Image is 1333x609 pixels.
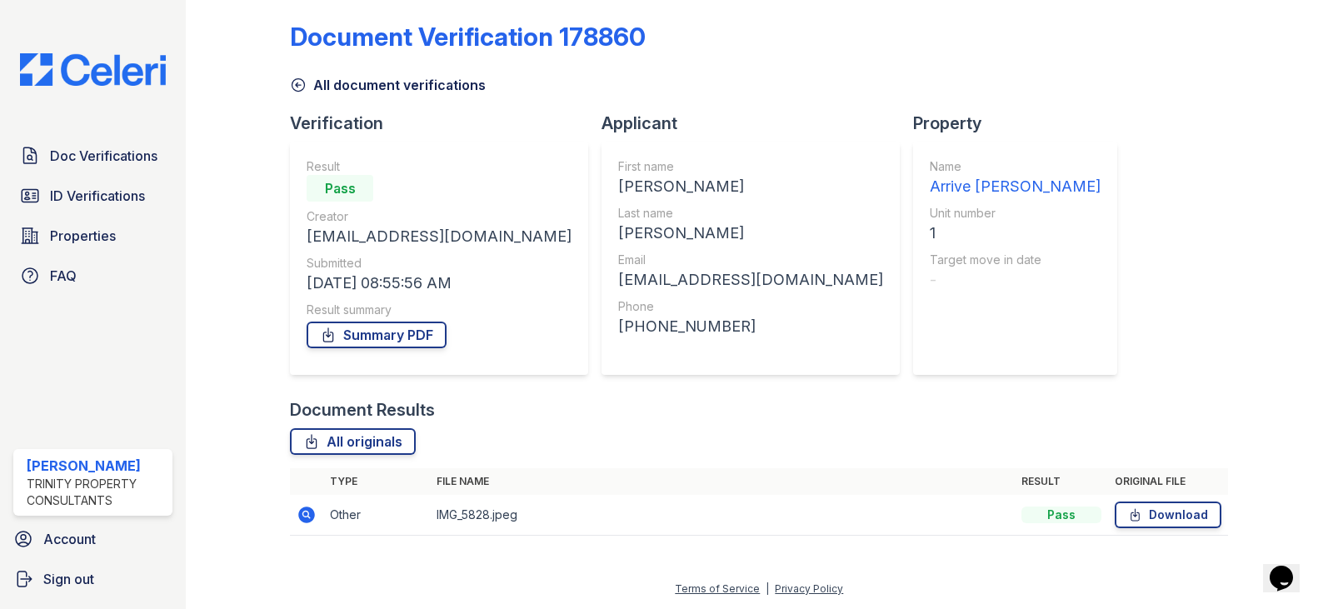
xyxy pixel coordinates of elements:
[7,562,179,596] a: Sign out
[307,175,373,202] div: Pass
[307,158,572,175] div: Result
[13,219,172,252] a: Properties
[43,529,96,549] span: Account
[50,226,116,246] span: Properties
[323,468,430,495] th: Type
[307,208,572,225] div: Creator
[930,158,1101,175] div: Name
[13,139,172,172] a: Doc Verifications
[930,175,1101,198] div: Arrive [PERSON_NAME]
[13,259,172,292] a: FAQ
[766,582,769,595] div: |
[1263,542,1316,592] iframe: chat widget
[290,398,435,422] div: Document Results
[50,266,77,286] span: FAQ
[930,158,1101,198] a: Name Arrive [PERSON_NAME]
[675,582,760,595] a: Terms of Service
[323,495,430,536] td: Other
[307,302,572,318] div: Result summary
[1108,468,1228,495] th: Original file
[307,272,572,295] div: [DATE] 08:55:56 AM
[290,75,486,95] a: All document verifications
[307,322,447,348] a: Summary PDF
[27,456,166,476] div: [PERSON_NAME]
[618,158,883,175] div: First name
[7,522,179,556] a: Account
[290,428,416,455] a: All originals
[618,252,883,268] div: Email
[618,222,883,245] div: [PERSON_NAME]
[913,112,1131,135] div: Property
[7,53,179,86] img: CE_Logo_Blue-a8612792a0a2168367f1c8372b55b34899dd931a85d93a1a3d3e32e68fde9ad4.png
[290,112,602,135] div: Verification
[930,222,1101,245] div: 1
[618,268,883,292] div: [EMAIL_ADDRESS][DOMAIN_NAME]
[618,298,883,315] div: Phone
[930,268,1101,292] div: -
[618,205,883,222] div: Last name
[930,205,1101,222] div: Unit number
[50,146,157,166] span: Doc Verifications
[43,569,94,589] span: Sign out
[430,468,1015,495] th: File name
[290,22,646,52] div: Document Verification 178860
[775,582,843,595] a: Privacy Policy
[430,495,1015,536] td: IMG_5828.jpeg
[930,252,1101,268] div: Target move in date
[13,179,172,212] a: ID Verifications
[27,476,166,509] div: Trinity Property Consultants
[1115,502,1221,528] a: Download
[1021,507,1101,523] div: Pass
[1015,468,1108,495] th: Result
[618,175,883,198] div: [PERSON_NAME]
[602,112,913,135] div: Applicant
[307,255,572,272] div: Submitted
[50,186,145,206] span: ID Verifications
[307,225,572,248] div: [EMAIL_ADDRESS][DOMAIN_NAME]
[618,315,883,338] div: [PHONE_NUMBER]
